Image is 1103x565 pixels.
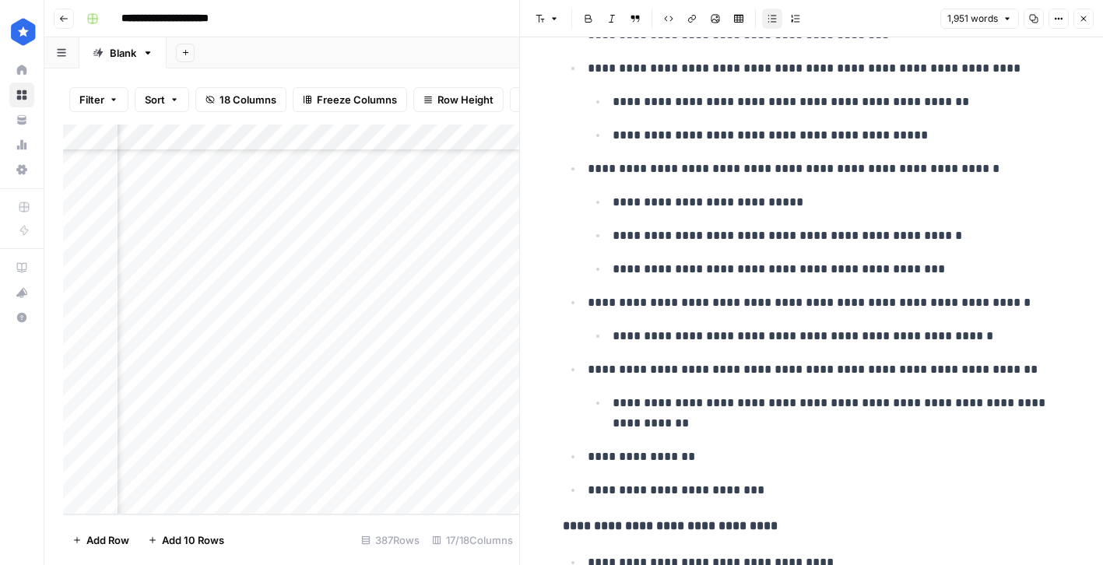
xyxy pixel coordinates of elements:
[110,45,136,61] div: Blank
[317,92,397,107] span: Freeze Columns
[9,255,34,280] a: AirOps Academy
[437,92,494,107] span: Row Height
[145,92,165,107] span: Sort
[79,37,167,68] a: Blank
[86,532,129,548] span: Add Row
[9,58,34,82] a: Home
[135,87,189,112] button: Sort
[9,132,34,157] a: Usage
[195,87,286,112] button: 18 Columns
[9,280,34,305] button: What's new?
[293,87,407,112] button: Freeze Columns
[9,305,34,330] button: Help + Support
[220,92,276,107] span: 18 Columns
[63,528,139,553] button: Add Row
[9,157,34,182] a: Settings
[10,281,33,304] div: What's new?
[426,528,519,553] div: 17/18 Columns
[69,87,128,112] button: Filter
[9,82,34,107] a: Browse
[9,107,34,132] a: Your Data
[947,12,998,26] span: 1,951 words
[355,528,426,553] div: 387 Rows
[940,9,1019,29] button: 1,951 words
[162,532,224,548] span: Add 10 Rows
[139,528,234,553] button: Add 10 Rows
[9,12,34,51] button: Workspace: ConsumerAffairs
[79,92,104,107] span: Filter
[9,18,37,46] img: ConsumerAffairs Logo
[413,87,504,112] button: Row Height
